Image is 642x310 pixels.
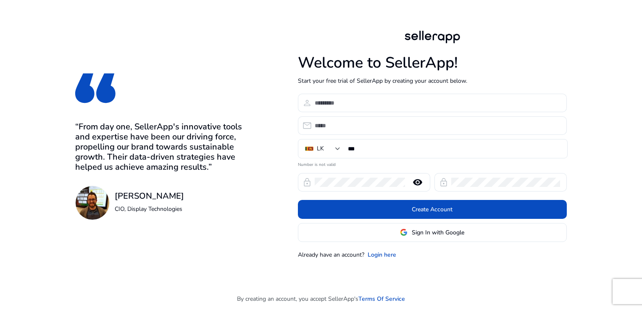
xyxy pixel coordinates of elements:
[400,229,408,236] img: google-logo.svg
[317,144,324,153] div: LK
[115,191,184,201] h3: [PERSON_NAME]
[298,200,567,219] button: Create Account
[302,121,312,131] span: email
[75,122,255,172] h3: “From day one, SellerApp's innovative tools and expertise have been our driving force, propelling...
[368,250,396,259] a: Login here
[298,223,567,242] button: Sign In with Google
[298,76,567,85] p: Start your free trial of SellerApp by creating your account below.
[298,159,567,168] mat-error: Number is not valid
[439,177,449,187] span: lock
[412,205,453,214] span: Create Account
[115,205,184,213] p: CIO, Display Technologies
[302,98,312,108] span: person
[298,250,364,259] p: Already have an account?
[298,54,567,72] h1: Welcome to SellerApp!
[408,177,428,187] mat-icon: remove_red_eye
[412,228,464,237] span: Sign In with Google
[302,177,312,187] span: lock
[358,294,405,303] a: Terms Of Service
